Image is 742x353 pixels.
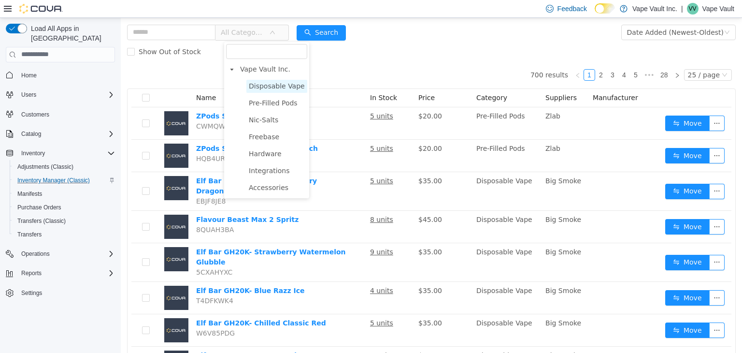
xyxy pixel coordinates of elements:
[537,52,550,62] a: 28
[2,88,119,102] button: Users
[451,51,463,63] li: Previous Page
[298,76,314,84] span: Price
[509,51,521,63] li: 5
[544,166,589,181] button: icon: swapMove
[21,91,36,99] span: Users
[128,149,169,157] span: Integrations
[128,166,168,174] span: Accessories
[2,127,119,141] button: Catalog
[536,51,551,63] li: 28
[75,94,172,102] a: ZPods Strawberry Mango
[557,4,587,14] span: Feedback
[17,128,45,140] button: Catalog
[249,127,272,134] u: 5 units
[474,51,486,63] li: 2
[17,248,115,260] span: Operations
[298,159,321,167] span: $35.00
[544,305,589,320] button: icon: swapMove
[595,3,615,14] input: Dark Mode
[425,127,440,134] span: Zlab
[521,51,536,63] li: Next 5 Pages
[356,76,386,84] span: Category
[75,230,225,248] a: Elf Bar GH20K- Strawberry Watermelon Glubble
[425,159,460,167] span: Big Smoke
[128,98,157,106] span: Nic-Salts
[10,160,119,174] button: Adjustments (Classic)
[14,215,70,227] a: Transfers (Classic)
[554,55,559,60] i: icon: right
[249,159,272,167] u: 5 units
[544,201,589,217] button: icon: swapMove
[17,267,115,279] span: Reports
[75,208,113,216] span: 8QUAH3BA
[75,127,197,134] a: ZPods Strawberry Mango Peach
[17,190,42,198] span: Manifests
[21,269,42,277] span: Reports
[126,96,186,109] span: Nic-Salts
[17,267,45,279] button: Reports
[14,30,84,38] span: Show Out of Stock
[14,202,115,213] span: Purchase Orders
[632,3,677,15] p: Vape Vault Inc.
[249,94,272,102] u: 5 units
[551,51,562,63] li: Next Page
[2,68,119,82] button: Home
[17,231,42,238] span: Transfers
[298,301,321,309] span: $35.00
[2,266,119,280] button: Reports
[463,52,474,62] a: 1
[27,24,115,43] span: Load All Apps in [GEOGRAPHIC_DATA]
[21,72,37,79] span: Home
[126,113,186,126] span: Freebase
[702,3,734,15] p: Vape Vault
[17,163,73,171] span: Adjustments (Classic)
[128,81,177,89] span: Pre-Filled Pods
[2,247,119,261] button: Operations
[10,214,119,228] button: Transfers (Classic)
[601,54,607,61] i: icon: down
[298,94,321,102] span: $20.00
[298,269,321,277] span: $35.00
[126,130,186,143] span: Hardware
[17,287,46,299] a: Settings
[14,202,65,213] a: Purchase Orders
[475,52,485,62] a: 2
[43,268,68,292] img: Elf Bar GH20K- Blue Razz Ice placeholder
[521,51,536,63] span: •••
[10,174,119,187] button: Inventory Manager (Classic)
[17,70,41,81] a: Home
[249,230,272,238] u: 9 units
[544,272,589,288] button: icon: swapMove
[510,52,520,62] a: 5
[109,49,114,54] i: icon: caret-down
[126,62,186,75] span: Disposable Vape
[17,204,61,211] span: Purchase Orders
[14,188,46,200] a: Manifests
[10,201,119,214] button: Purchase Orders
[75,250,112,258] span: 5CXAHYXC
[425,301,460,309] span: Big Smoke
[117,45,186,58] span: Vape Vault Inc.
[410,51,447,63] li: 700 results
[75,137,113,145] span: HQB4UR46
[75,334,194,341] a: Elf Bar GH20K- Green Apple Ice
[463,51,474,63] li: 1
[681,3,683,15] p: |
[689,3,697,15] span: VV
[352,225,421,264] td: Disposable Vape
[21,111,49,118] span: Customers
[249,334,272,341] u: 4 units
[17,217,66,225] span: Transfers (Classic)
[17,176,90,184] span: Inventory Manager (Classic)
[75,179,105,187] span: EBJF8JE8
[17,69,115,81] span: Home
[43,126,68,150] img: ZPods Strawberry Mango Peach placeholder
[588,237,604,252] button: icon: ellipsis
[43,93,68,118] img: ZPods Strawberry Mango placeholder
[128,64,184,72] span: Disposable Vape
[126,147,186,160] span: Integrations
[588,98,604,113] button: icon: ellipsis
[14,161,77,173] a: Adjustments (Classic)
[43,158,68,182] img: Elf Bar GH20K- Sour Strawberry Dragonfruit placeholder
